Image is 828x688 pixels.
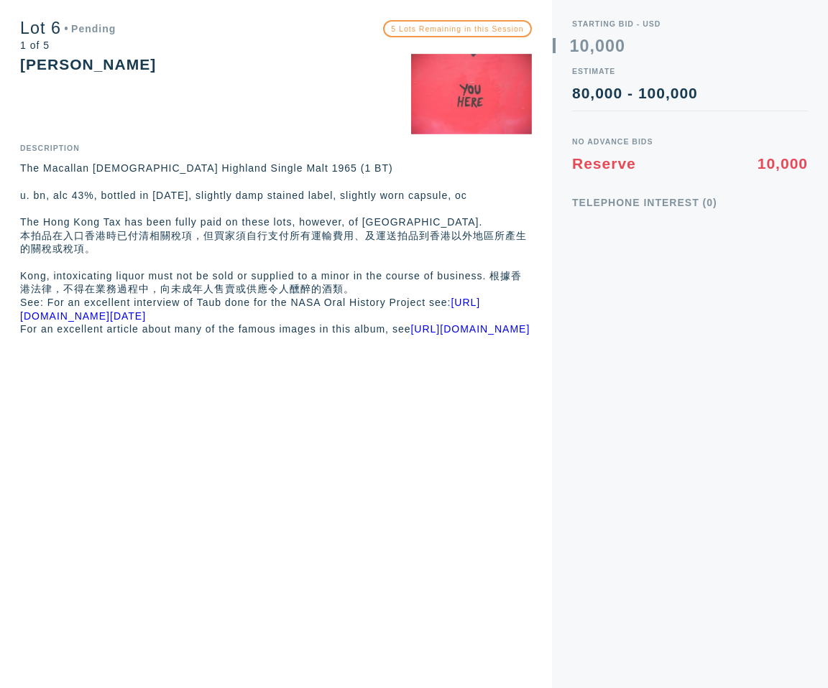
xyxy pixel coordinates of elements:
[20,322,532,336] p: For an excellent article about many of the famous images in this album, see
[20,189,532,203] p: u. bn, alc 43%, bottled in [DATE], slightly damp stained label, slightly worn capsule, oc
[65,24,116,34] div: Pending
[758,156,808,171] div: 10,000
[572,68,808,75] div: Estimate
[20,215,532,229] p: The Hong Kong Tax has been fully paid on these lots, however, of [GEOGRAPHIC_DATA].
[572,20,808,28] div: Starting Bid - USD
[20,20,116,37] div: Lot 6
[579,38,589,55] div: 0
[20,162,532,175] p: The Macallan [DEMOGRAPHIC_DATA] Highland Single Malt 1965 (1 BT)
[20,56,156,73] div: [PERSON_NAME]
[20,269,532,296] p: Kong, intoxicating liquor must not be sold or supplied to a minor in the course of business. 根據香港...
[20,229,532,256] p: 本拍品在入口香港時已付清相關稅項，但買家須自行支付所有運輸費用、及運送拍品到香港以外地區所產生的關稅或稅項。
[595,38,605,55] div: 0
[383,20,532,37] div: 5 Lots Remaining in this Session
[615,38,625,55] div: 0
[589,38,594,205] div: ,
[570,38,580,55] div: 1
[20,297,480,322] a: [URL][DOMAIN_NAME][DATE]
[20,144,532,152] div: Description
[572,156,636,171] div: Reserve
[410,323,530,335] a: [URL][DOMAIN_NAME]
[605,38,615,55] div: 0
[20,40,116,50] div: 1 of 5
[572,197,808,208] div: Telephone Interest (0)
[572,85,808,101] div: 80,000 - 100,000
[572,138,808,146] div: No Advance Bids
[20,296,532,322] p: See: For an excellent interview of Taub done for the NASA Oral History Project see:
